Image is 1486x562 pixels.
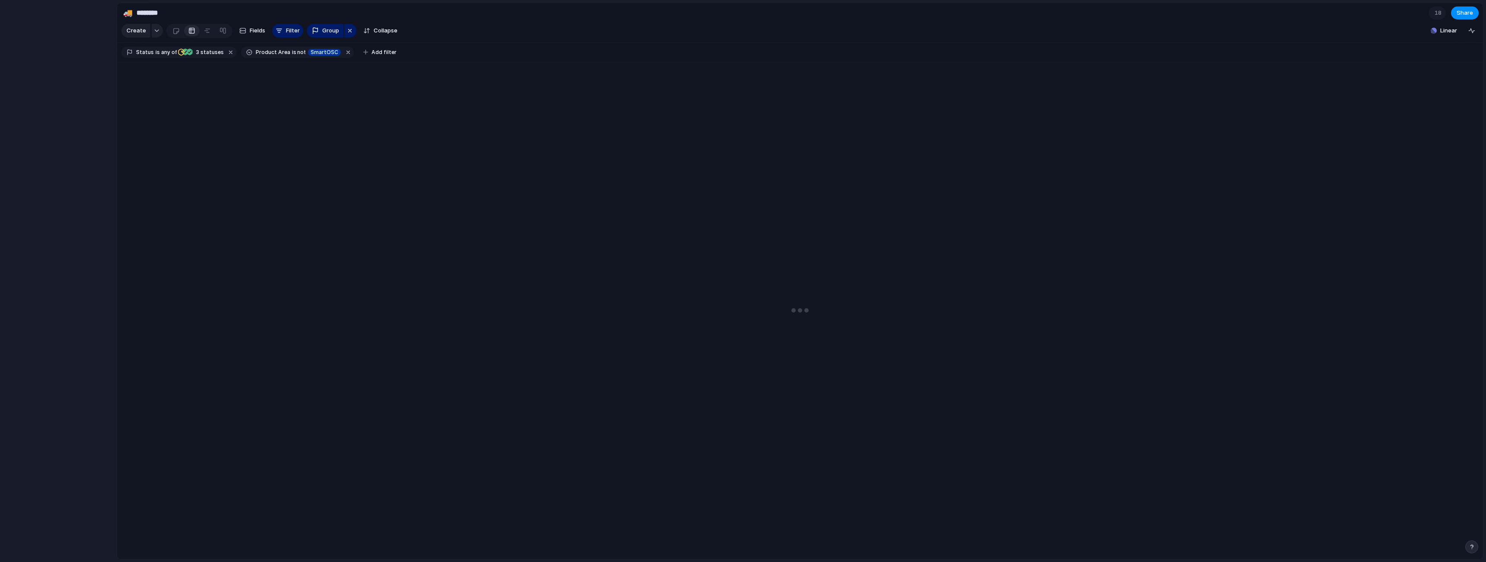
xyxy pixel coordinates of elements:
[296,48,306,56] span: not
[1427,24,1461,37] button: Linear
[371,48,397,56] span: Add filter
[286,26,300,35] span: Filter
[358,46,402,58] button: Add filter
[194,49,200,55] span: 3
[322,26,339,35] span: Group
[1435,9,1444,17] span: 18
[236,24,269,38] button: Fields
[1451,6,1479,19] button: Share
[127,26,146,35] span: Create
[154,48,178,57] button: isany of
[292,48,296,56] span: is
[160,48,177,56] span: any of
[178,48,225,57] button: 3 statuses
[360,24,401,38] button: Collapse
[136,48,154,56] span: Status
[156,48,160,56] span: is
[272,24,303,38] button: Filter
[194,48,224,56] span: statuses
[374,26,397,35] span: Collapse
[311,48,338,56] span: SmartOSC
[306,48,343,57] button: SmartOSC
[307,24,343,38] button: Group
[1457,9,1473,17] span: Share
[250,26,265,35] span: Fields
[121,24,150,38] button: Create
[290,48,308,57] button: isnot
[123,7,133,19] div: 🚚
[121,6,135,20] button: 🚚
[1440,26,1457,35] span: Linear
[256,48,290,56] span: Product Area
